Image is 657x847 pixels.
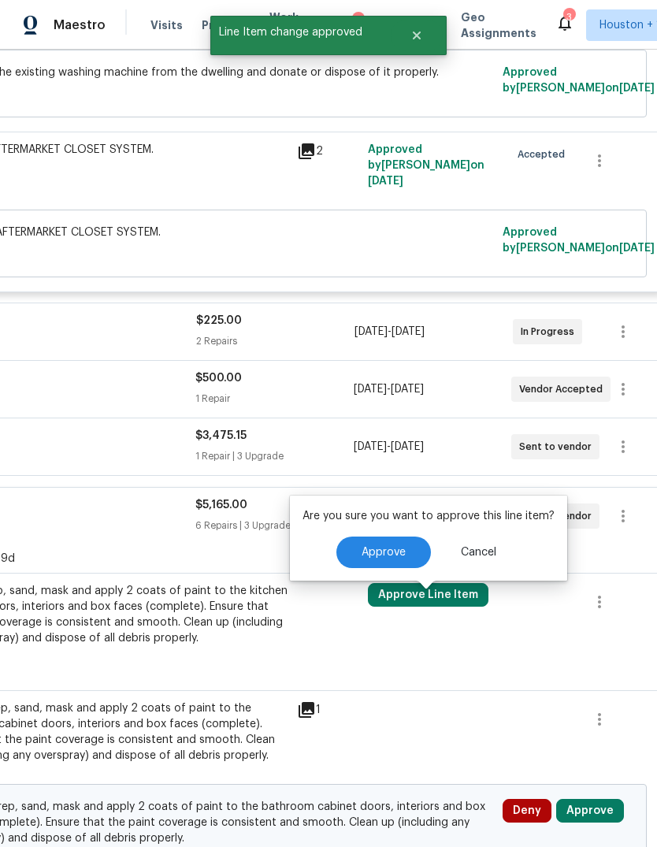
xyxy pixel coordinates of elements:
span: Vendor Accepted [519,381,609,397]
span: Projects [202,17,251,33]
span: Line Item change approved [210,16,391,49]
span: [DATE] [391,441,424,452]
span: [DATE] [391,384,424,395]
span: $225.00 [196,315,242,326]
span: Accepted [518,147,571,162]
button: Approve [336,537,431,568]
span: Maestro [54,17,106,33]
span: Approve [362,547,406,559]
span: Work Orders [269,9,310,41]
span: [DATE] [354,384,387,395]
button: Deny [503,799,551,823]
span: $3,475.15 [195,430,247,441]
span: $5,165.00 [195,500,247,511]
div: 1 Repair [195,391,353,407]
span: - [354,381,424,397]
div: 3 [352,12,365,28]
span: - [354,324,425,340]
button: Approve [556,799,624,823]
div: 3 [563,9,574,25]
div: 6 Repairs | 3 Upgrade [195,518,353,533]
span: [DATE] [354,441,387,452]
span: In Progress [521,324,581,340]
span: - [354,439,424,455]
span: Cancel [461,547,496,559]
span: Approved by [PERSON_NAME] on [503,227,655,254]
span: Visits [150,17,183,33]
div: 1 Repair | 3 Upgrade [195,448,353,464]
span: [DATE] [368,176,403,187]
span: [DATE] [619,243,655,254]
div: 2 [297,142,358,161]
button: Close [391,20,443,51]
button: Cancel [436,537,522,568]
p: Are you sure you want to approve this line item? [303,508,555,524]
div: 1 [297,700,358,719]
span: Geo Assignments [461,9,536,41]
span: Approved by [PERSON_NAME] on [503,67,655,94]
span: Sent to vendor [519,439,598,455]
span: [DATE] [392,326,425,337]
span: [DATE] [619,83,655,94]
div: 2 Repairs [196,333,354,349]
span: [DATE] [354,326,388,337]
span: Approved by [PERSON_NAME] on [368,144,484,187]
button: Approve Line Item [368,583,488,607]
span: $500.00 [195,373,242,384]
